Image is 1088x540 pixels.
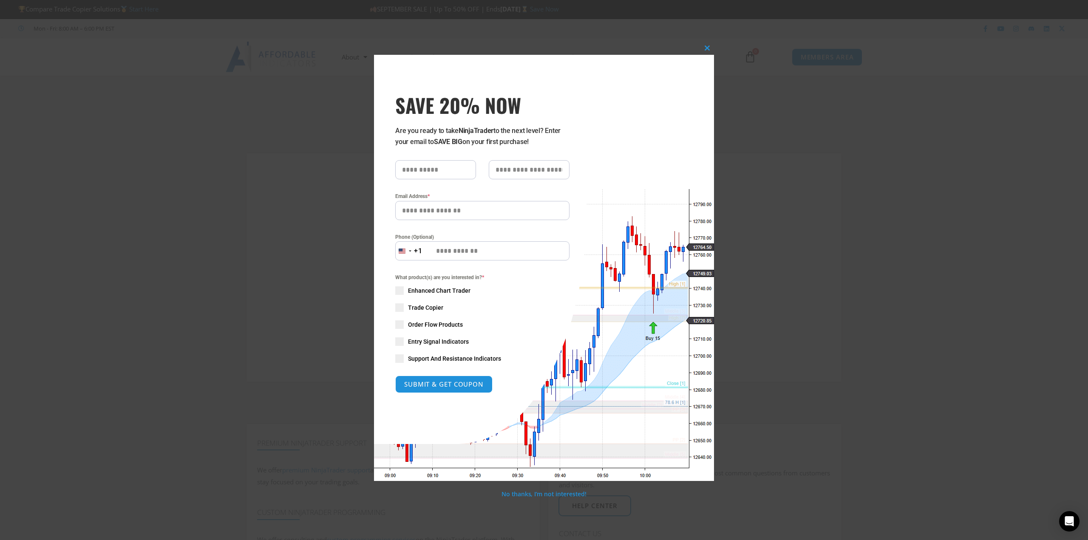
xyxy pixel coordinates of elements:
label: Support And Resistance Indicators [395,354,569,363]
label: Email Address [395,192,569,201]
strong: SAVE BIG [434,138,462,146]
a: No thanks, I’m not interested! [501,490,586,498]
label: Entry Signal Indicators [395,337,569,346]
label: Phone (Optional) [395,233,569,241]
div: Open Intercom Messenger [1059,511,1079,532]
span: What product(s) are you interested in? [395,273,569,282]
button: SUBMIT & GET COUPON [395,376,493,393]
h3: SAVE 20% NOW [395,93,569,117]
span: Enhanced Chart Trader [408,286,470,295]
p: Are you ready to take to the next level? Enter your email to on your first purchase! [395,125,569,147]
span: Order Flow Products [408,320,463,329]
span: Entry Signal Indicators [408,337,469,346]
span: Support And Resistance Indicators [408,354,501,363]
span: Trade Copier [408,303,443,312]
label: Enhanced Chart Trader [395,286,569,295]
strong: NinjaTrader [459,127,493,135]
button: Selected country [395,241,422,260]
label: Order Flow Products [395,320,569,329]
div: +1 [414,246,422,257]
label: Trade Copier [395,303,569,312]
